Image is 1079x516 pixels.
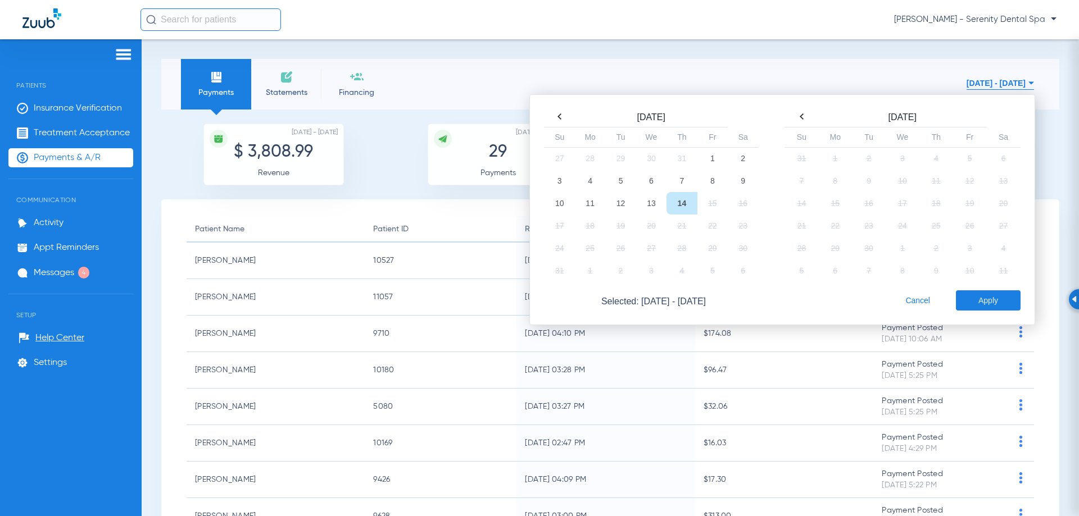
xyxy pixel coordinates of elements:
[8,294,133,319] span: Setup
[516,279,695,316] td: [DATE] 09:04 AM
[575,109,728,127] th: [DATE]
[516,127,562,138] span: [DATE] - [DATE]
[525,223,559,235] div: Received
[365,316,516,352] td: 9710
[34,242,99,253] span: Appt Reminders
[78,267,89,278] span: 4
[695,316,873,352] td: $174.08
[365,389,516,425] td: 5080
[8,65,133,89] span: Patients
[818,109,986,127] th: [DATE]
[695,462,873,498] td: $17.30
[34,267,74,278] span: Messages
[140,8,281,31] input: Search for patients
[34,127,130,139] span: Treatment Acceptance
[516,462,695,498] td: [DATE] 04:09 PM
[480,169,516,177] span: Payments
[902,290,933,310] button: Cancel
[1014,326,1028,337] img: group-dot-blue.svg
[187,243,365,279] td: [PERSON_NAME]
[260,87,313,98] span: Statements
[516,316,695,352] td: [DATE] 04:10 PM
[330,87,383,98] span: Financing
[541,296,766,307] span: Selected: [DATE] - [DATE]
[187,352,365,389] td: [PERSON_NAME]
[187,279,365,316] td: [PERSON_NAME]
[695,352,873,389] td: $96.47
[195,223,356,235] div: Patient Name
[1014,436,1028,447] img: group-dot-blue.svg
[34,103,122,114] span: Insurance Verification
[373,223,508,235] div: Patient ID
[1014,363,1028,374] img: group-dot-blue.svg
[8,179,133,204] span: Communication
[365,279,516,316] td: 11057
[19,332,84,344] a: Help Center
[365,462,516,498] td: 9426
[187,425,365,462] td: [PERSON_NAME]
[516,425,695,462] td: [DATE] 02:47 PM
[187,389,365,425] td: [PERSON_NAME]
[35,332,84,344] span: Help Center
[956,290,1021,310] button: Apply
[882,324,943,332] span: Payment Posted
[195,223,244,235] div: Patient Name
[882,481,937,489] span: [DATE] 5:22 PM
[373,223,409,235] div: Patient ID
[210,70,223,84] img: payments icon
[882,360,943,368] span: Payment Posted
[34,357,67,368] span: Settings
[882,433,943,441] span: Payment Posted
[1014,399,1028,410] img: group-dot-blue.svg
[882,372,937,380] span: [DATE] 5:25 PM
[489,144,507,161] span: 29
[1014,472,1028,483] img: group-dot-blue.svg
[146,15,156,25] img: Search Icon
[34,217,64,229] span: Activity
[187,316,365,352] td: [PERSON_NAME]
[516,243,695,279] td: [DATE] 10:36 AM
[365,425,516,462] td: 10169
[292,127,338,138] span: [DATE] - [DATE]
[894,14,1057,25] span: [PERSON_NAME] - Serenity Dental Spa
[1072,296,1077,303] img: Arrow
[34,152,101,163] span: Payments & A/R
[280,70,293,84] img: invoices icon
[214,134,224,144] img: icon
[882,397,943,405] span: Payment Posted
[365,243,516,279] td: 10527
[234,144,313,161] span: $ 3,808.99
[350,70,364,84] img: financing icon
[525,223,686,235] div: Received
[189,87,243,98] span: Payments
[258,169,289,177] span: Revenue
[516,352,695,389] td: [DATE] 03:28 PM
[882,408,937,416] span: [DATE] 5:25 PM
[22,8,61,28] img: Zuub Logo
[695,425,873,462] td: $16.03
[516,389,695,425] td: [DATE] 03:27 PM
[882,470,943,478] span: Payment Posted
[365,352,516,389] td: 10180
[438,134,448,144] img: icon
[1023,462,1079,516] iframe: Chat Widget
[967,72,1034,94] button: [DATE] - [DATE]
[695,389,873,425] td: $32.06
[115,48,133,61] img: hamburger-icon
[882,335,942,343] span: [DATE] 10:06 AM
[187,462,365,498] td: [PERSON_NAME]
[882,445,937,453] span: [DATE] 4:29 PM
[882,506,943,514] span: Payment Posted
